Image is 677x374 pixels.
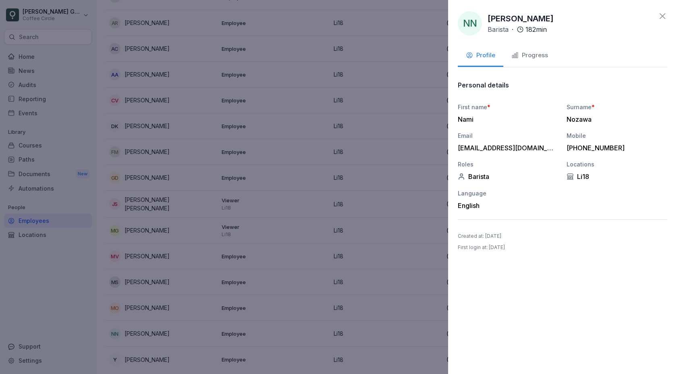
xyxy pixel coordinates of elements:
[458,144,554,152] div: [EMAIL_ADDRESS][DOMAIN_NAME]
[567,103,667,111] div: Surname
[567,172,667,181] div: Li18
[458,11,482,35] div: NN
[488,12,554,25] p: [PERSON_NAME]
[458,115,554,123] div: Nami
[488,25,509,34] p: Barista
[567,144,663,152] div: [PHONE_NUMBER]
[458,189,559,197] div: Language
[458,233,501,240] p: Created at : [DATE]
[458,172,559,181] div: Barista
[466,51,495,60] div: Profile
[488,25,547,34] div: ·
[458,131,559,140] div: Email
[511,51,548,60] div: Progress
[458,160,559,168] div: Roles
[567,131,667,140] div: Mobile
[503,45,556,67] button: Progress
[458,244,505,251] p: First login at : [DATE]
[458,103,559,111] div: First name
[458,81,509,89] p: Personal details
[458,202,559,210] div: English
[567,160,667,168] div: Locations
[458,45,503,67] button: Profile
[525,25,547,34] p: 182 min
[567,115,663,123] div: Nozawa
